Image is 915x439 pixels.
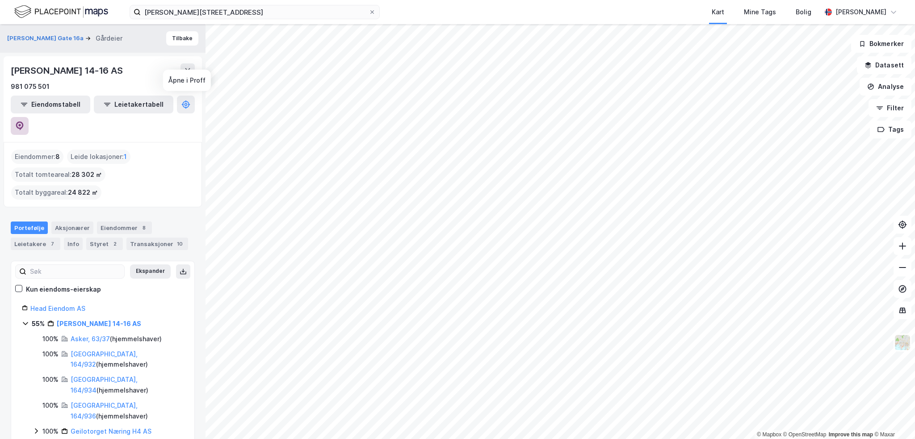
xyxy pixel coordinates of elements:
div: 8 [139,223,148,232]
button: Analyse [860,78,911,96]
a: Asker, 63/37 [71,335,110,343]
div: 100% [42,334,59,344]
div: Kun eiendoms-eierskap [26,284,101,295]
img: logo.f888ab2527a4732fd821a326f86c7f29.svg [14,4,108,20]
button: Filter [869,99,911,117]
button: Ekspander [130,264,171,279]
div: 2 [110,239,119,248]
a: [GEOGRAPHIC_DATA], 164/934 [71,376,138,394]
a: OpenStreetMap [783,431,827,438]
div: Portefølje [11,222,48,234]
div: Aksjonærer [51,222,93,234]
div: Kart [712,7,724,17]
button: [PERSON_NAME] Gate 16a [7,34,85,43]
div: 100% [42,426,59,437]
a: [GEOGRAPHIC_DATA], 164/936 [71,401,138,420]
div: [PERSON_NAME] 14-16 AS [11,63,125,78]
div: 100% [42,400,59,411]
div: Totalt byggareal : [11,185,101,200]
span: 28 302 ㎡ [71,169,102,180]
div: 981 075 501 [11,81,50,92]
div: Transaksjoner [126,238,188,250]
div: Eiendommer : [11,150,63,164]
span: 1 [124,151,127,162]
a: Mapbox [757,431,781,438]
div: Mine Tags [744,7,776,17]
div: Eiendommer [97,222,152,234]
input: Søk [26,265,124,278]
button: Bokmerker [851,35,911,53]
div: [PERSON_NAME] [835,7,886,17]
div: ( hjemmelshaver ) [71,349,184,370]
div: ( hjemmelshaver ) [71,374,184,396]
img: Z [894,334,911,351]
div: Totalt tomteareal : [11,167,105,182]
a: [GEOGRAPHIC_DATA], 164/932 [71,350,138,368]
button: Leietakertabell [94,96,173,113]
div: 55% [32,318,45,329]
div: 7 [48,239,57,248]
a: Head Eiendom AS [30,305,85,312]
a: Geilotorget Næring H4 AS [71,427,151,435]
div: Bolig [796,7,811,17]
button: Tags [870,121,911,138]
button: Eiendomstabell [11,96,90,113]
div: Kontrollprogram for chat [870,396,915,439]
div: 100% [42,374,59,385]
input: Søk på adresse, matrikkel, gårdeiere, leietakere eller personer [141,5,369,19]
a: [PERSON_NAME] 14-16 AS [57,320,141,327]
button: Tilbake [166,31,198,46]
iframe: Chat Widget [870,396,915,439]
div: ( hjemmelshaver ) [71,400,184,422]
a: Improve this map [829,431,873,438]
div: 100% [42,349,59,360]
div: Info [64,238,83,250]
span: 24 822 ㎡ [68,187,98,198]
div: 10 [175,239,185,248]
div: Styret [86,238,123,250]
div: Leide lokasjoner : [67,150,130,164]
span: 8 [55,151,60,162]
div: Gårdeier [96,33,122,44]
div: Leietakere [11,238,60,250]
div: ( hjemmelshaver ) [71,334,162,344]
button: Datasett [857,56,911,74]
